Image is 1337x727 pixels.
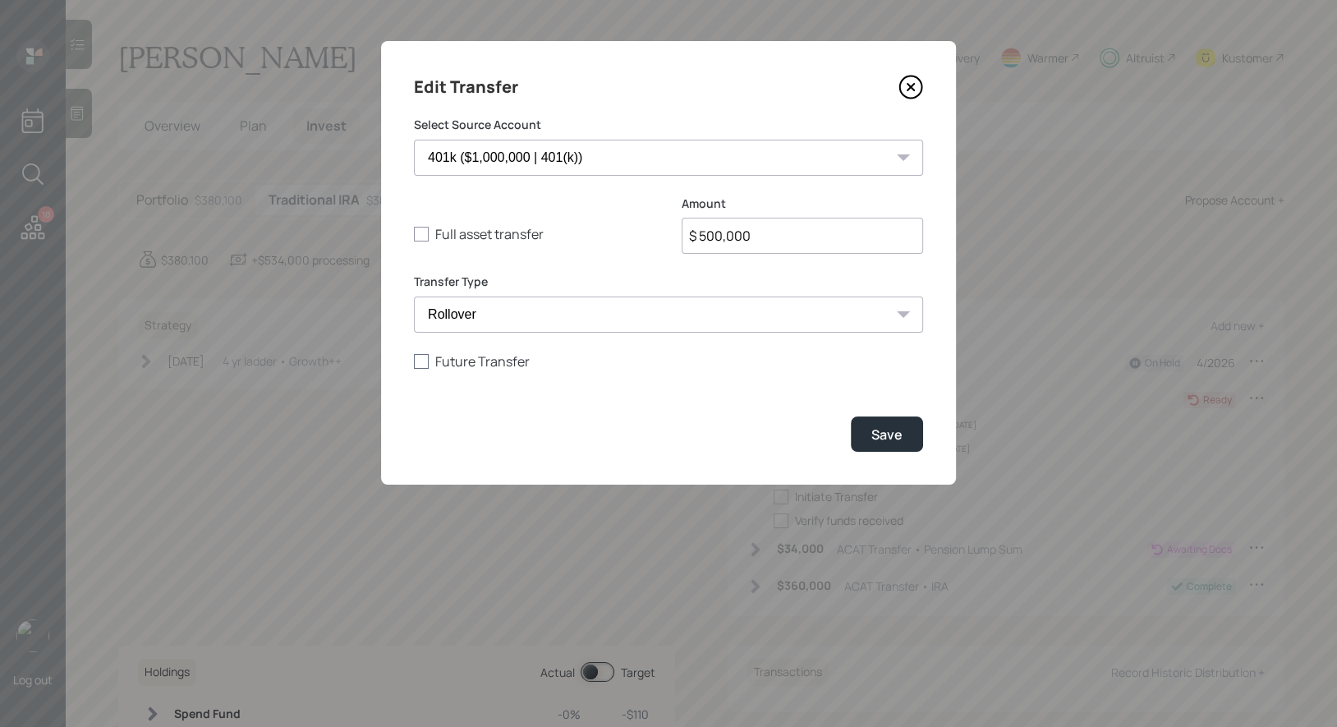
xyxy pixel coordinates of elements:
label: Transfer Type [414,274,923,290]
label: Full asset transfer [414,225,655,243]
label: Future Transfer [414,352,923,370]
button: Save [851,416,923,452]
label: Amount [682,196,923,212]
h4: Edit Transfer [414,74,518,100]
div: Save [871,426,903,444]
label: Select Source Account [414,117,923,133]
